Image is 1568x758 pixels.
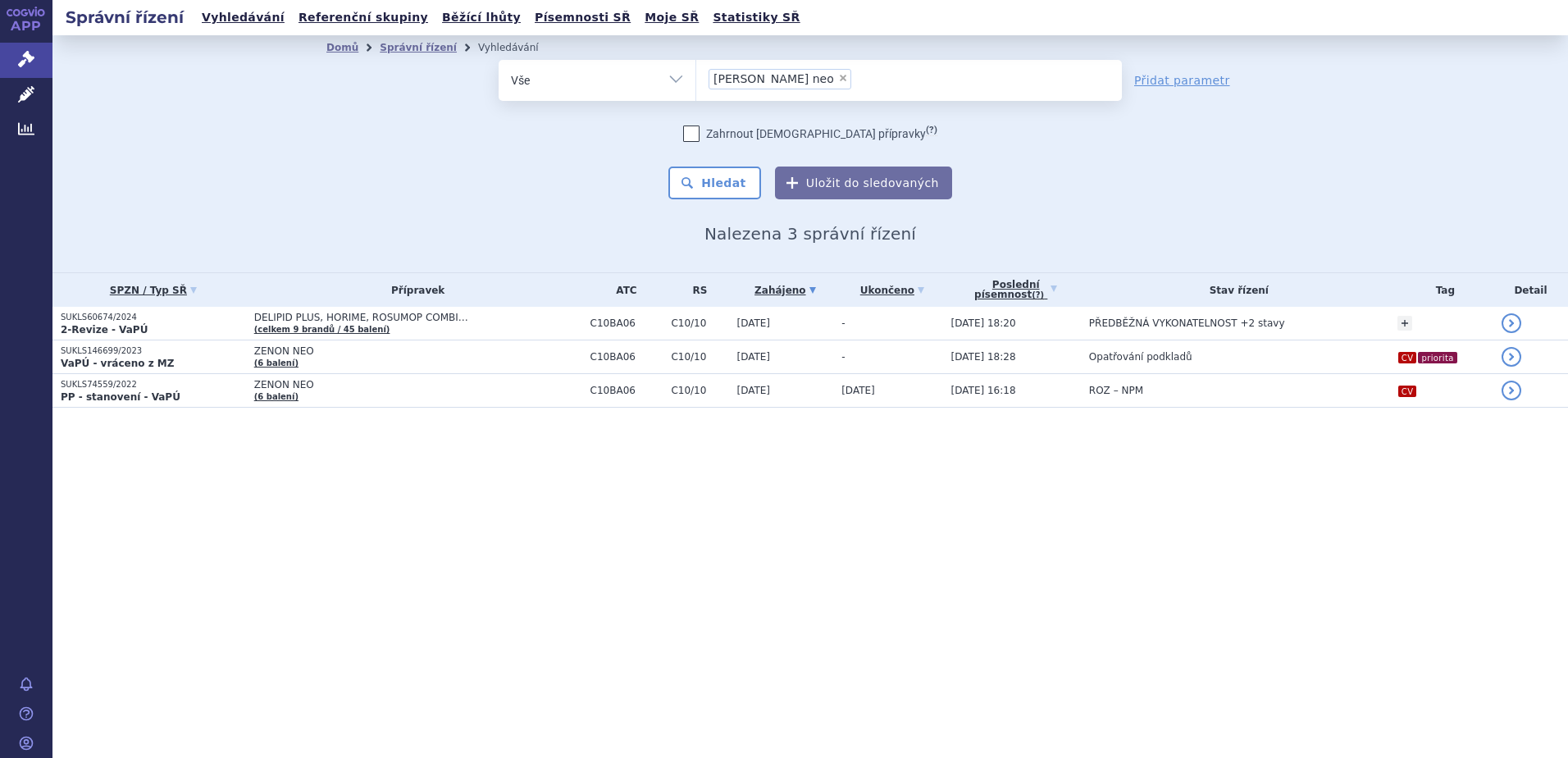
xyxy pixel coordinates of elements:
[326,42,358,53] a: Domů
[1389,273,1493,307] th: Tag
[254,358,299,368] a: (6 balení)
[1089,317,1285,329] span: PŘEDBĚŽNÁ VYKONATELNOST +2 stavy
[841,351,845,363] span: -
[704,224,916,244] span: Nalezena 3 správní řízení
[1134,72,1230,89] a: Přidat parametr
[1502,347,1521,367] a: detail
[1397,316,1412,331] a: +
[1089,351,1192,363] span: Opatřování podkladů
[1032,290,1044,300] abbr: (?)
[951,351,1016,363] span: [DATE] 18:28
[841,317,845,329] span: -
[254,392,299,401] a: (6 balení)
[775,167,952,199] button: Uložit do sledovaných
[683,126,937,142] label: Zahrnout [DEMOGRAPHIC_DATA] přípravky
[736,279,833,302] a: Zahájeno
[61,324,148,336] strong: 2-Revize - VaPÚ
[926,125,937,136] abbr: (?)
[254,325,390,334] a: (celkem 9 brandů / 45 balení)
[671,317,728,329] span: C10/10
[197,7,289,29] a: Vyhledávání
[246,273,582,307] th: Přípravek
[640,7,704,29] a: Moje SŘ
[582,273,663,307] th: ATC
[841,385,875,396] span: [DATE]
[61,379,246,390] p: SUKLS74559/2022
[671,385,728,396] span: C10/10
[294,7,433,29] a: Referenční skupiny
[380,42,457,53] a: Správní řízení
[951,273,1081,307] a: Poslednípísemnost(?)
[254,379,582,390] span: ZENON NEO
[671,351,728,363] span: C10/10
[254,312,582,323] span: DELIPID PLUS, HORIME, ROSUMOP COMBI…
[61,279,246,302] a: SPZN / Typ SŘ
[838,73,848,83] span: ×
[1418,352,1457,363] i: priorita
[590,351,663,363] span: C10BA06
[856,68,865,89] input: [PERSON_NAME] neo
[1502,313,1521,333] a: detail
[668,167,761,199] button: Hledat
[708,7,805,29] a: Statistiky SŘ
[590,317,663,329] span: C10BA06
[1089,385,1143,396] span: ROZ – NPM
[951,317,1016,329] span: [DATE] 18:20
[61,358,174,369] strong: VaPÚ - vráceno z MZ
[530,7,636,29] a: Písemnosti SŘ
[478,35,560,60] li: Vyhledávání
[437,7,526,29] a: Běžící lhůty
[736,317,770,329] span: [DATE]
[52,6,197,29] h2: Správní řízení
[951,385,1016,396] span: [DATE] 16:18
[61,345,246,357] p: SUKLS146699/2023
[1081,273,1389,307] th: Stav řízení
[736,385,770,396] span: [DATE]
[663,273,728,307] th: RS
[590,385,663,396] span: C10BA06
[1502,381,1521,400] a: detail
[61,312,246,323] p: SUKLS60674/2024
[736,351,770,363] span: [DATE]
[1493,273,1568,307] th: Detail
[713,73,834,84] span: [PERSON_NAME] neo
[841,279,942,302] a: Ukončeno
[254,345,582,357] span: ZENON NEO
[61,391,180,403] strong: PP - stanovení - VaPÚ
